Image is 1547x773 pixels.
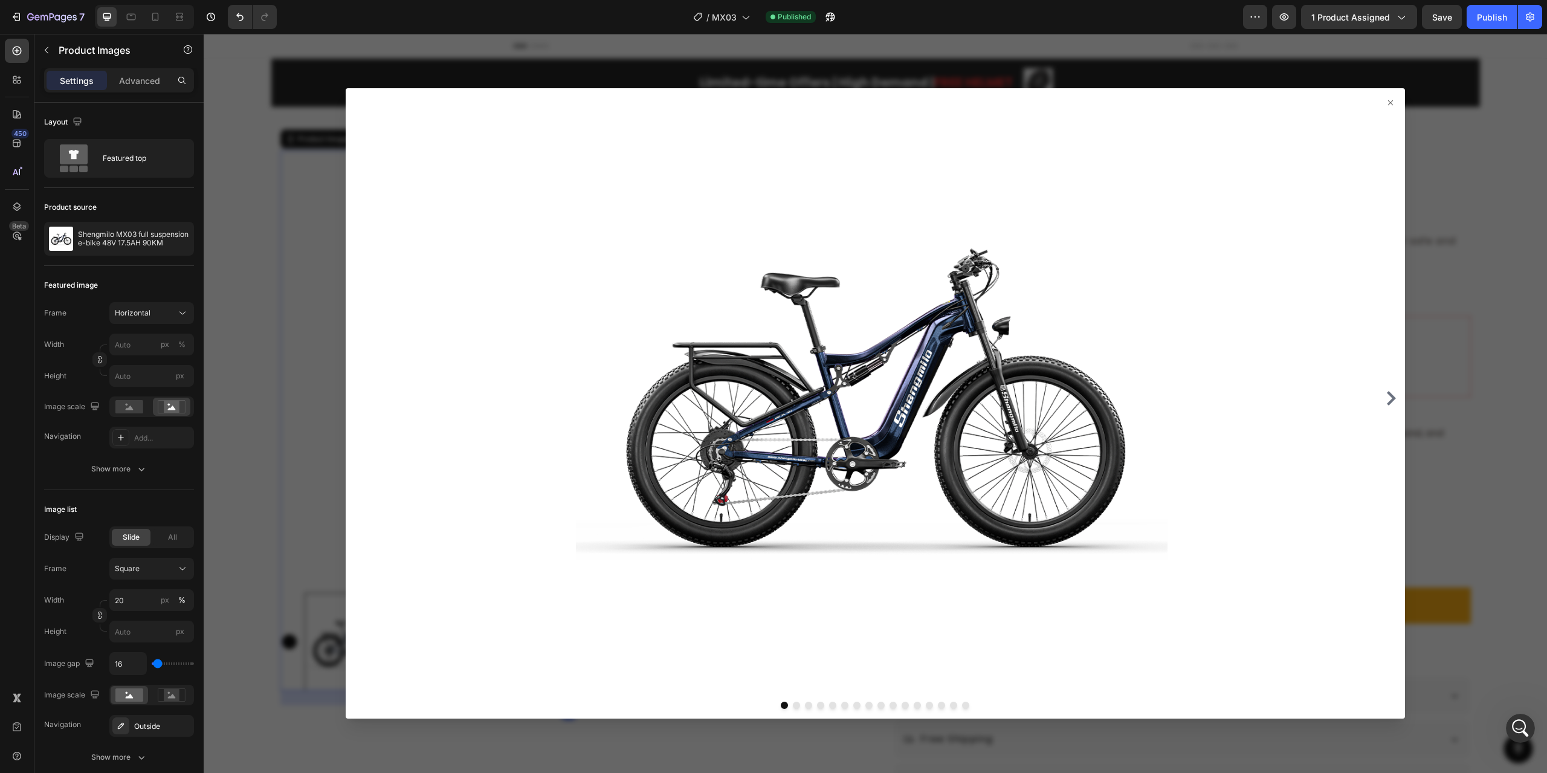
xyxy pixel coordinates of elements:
div: It has been resolved, thank you for your help [44,189,232,227]
div: 我的商店说… [10,284,232,325]
img: Profile image for Ken [34,7,54,26]
p: Advanced [119,74,160,87]
input: Auto [110,653,146,674]
input: px% [109,589,194,611]
label: Width [44,595,64,606]
button: Dot [758,668,766,675]
button: Dot [613,668,621,675]
div: Image scale [44,399,102,415]
span: MX03 [712,11,737,24]
span: / [706,11,709,24]
label: Width [44,339,64,350]
button: Dot [662,668,669,675]
div: % [178,595,186,606]
span: Save [1432,12,1452,22]
button: Dot [674,668,681,675]
iframe: Intercom live chat [1506,714,1535,743]
button: Show more [44,746,194,768]
div: Live: [19,141,189,154]
button: Start recording [77,396,86,406]
button: Dot [589,668,596,675]
div: px [161,595,169,606]
div: px [161,339,169,350]
a: [URL][DOMAIN_NAME] [39,142,134,152]
button: GIF 选取器 [38,396,48,406]
div: Display [44,529,86,546]
button: Dot [722,668,729,675]
button: Dot [698,668,705,675]
button: 表情符号选取器 [19,396,28,406]
h1: [PERSON_NAME] [59,6,137,15]
div: Add... [134,433,191,444]
button: Dot [650,668,657,675]
div: Editor: [19,118,189,141]
input: px [109,621,194,642]
div: Image list [44,504,77,515]
img: product feature img [49,227,73,251]
div: Outside [134,721,191,732]
div: Nice, is there anything I can help? [19,244,164,256]
button: Carousel Next Arrow [1180,357,1195,372]
span: px [176,627,184,636]
p: Settings [60,74,94,87]
div: Navigation [44,431,81,442]
button: Dot [686,668,693,675]
label: Frame [44,308,66,319]
button: Dot [601,668,609,675]
input: px% [109,334,194,355]
p: Product Images [59,43,161,57]
span: Square [115,563,140,574]
button: Dot [734,668,741,675]
button: Save [1422,5,1462,29]
div: Show more [91,751,147,763]
span: All [168,532,177,543]
div: Show more [91,463,147,475]
button: Dot [577,668,584,675]
label: Height [44,370,66,381]
div: 450 [11,129,29,138]
div: It has been resolved, thank you for your help [53,196,222,219]
textarea: 发消息... [10,370,231,391]
div: Feel free to let me know how it goes. [19,160,189,172]
img: 正在键入 [10,331,44,352]
button: Show more [44,458,194,480]
p: 过去 15 分钟内在线 [59,15,129,27]
button: 主页 [189,5,212,28]
div: Publish [1477,11,1507,24]
div: [PERSON_NAME] • 刚才 [19,265,104,272]
a: [URL][DOMAIN_NAME][DOMAIN_NAME] [19,118,141,140]
div: % [178,339,186,350]
div: Beta [9,221,29,231]
button: px [175,593,189,607]
button: 7 [5,5,90,29]
div: No further questions, thanks. [89,284,232,311]
button: go back [8,5,31,28]
button: Publish [1467,5,1517,29]
p: 7 [79,10,85,24]
span: Horizontal [115,308,150,319]
div: Product source [44,202,97,213]
div: You can check the result on our duplicate page: [19,94,189,118]
button: Dot [638,668,645,675]
button: Dot [625,668,633,675]
div: Featured top [103,144,176,172]
span: Published [778,11,811,22]
button: 1 product assigned [1301,5,1417,29]
div: 关闭 [212,5,234,27]
input: px [109,365,194,387]
div: Layout [44,114,85,131]
button: Horizontal [109,302,194,324]
div: Ken说… [10,236,232,285]
div: 我的商店说… [10,189,232,236]
div: Nice, is there anything I can help?[PERSON_NAME] • 刚才 [10,236,173,263]
button: Dot [746,668,754,675]
button: px [175,337,189,352]
button: % [158,593,172,607]
div: Undo/Redo [228,5,277,29]
span: 1 product assigned [1311,11,1390,24]
div: Navigation [44,719,81,730]
label: Height [44,626,66,637]
span: px [176,371,184,380]
span: Slide [123,532,140,543]
button: 发送消息… [207,391,227,410]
